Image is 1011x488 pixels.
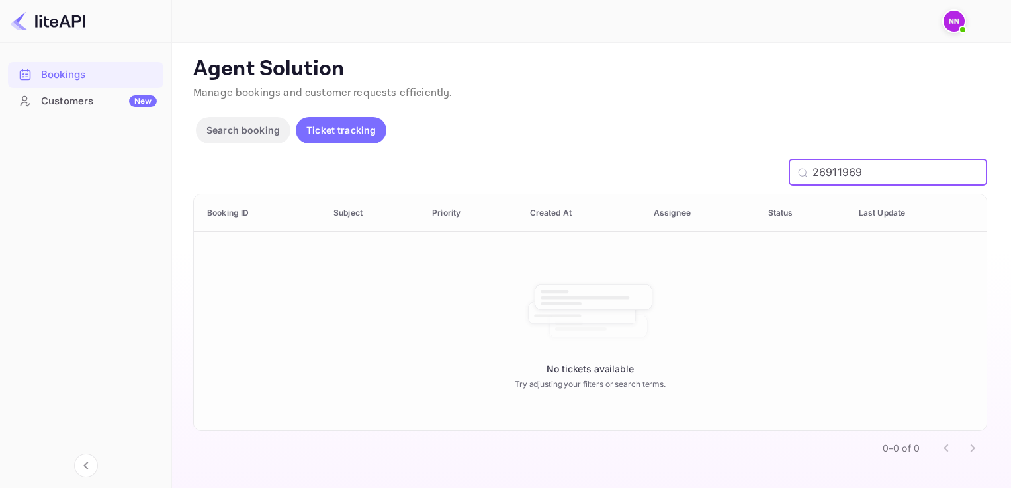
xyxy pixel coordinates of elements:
[944,11,965,32] img: N/A N/A
[643,194,758,232] th: Assignee
[193,86,453,100] span: Manage bookings and customer requests efficiently.
[193,56,987,83] p: Agent Solution
[194,194,323,232] th: Booking ID
[883,441,920,455] p: 0–0 of 0
[206,123,280,137] p: Search booking
[8,89,163,113] a: CustomersNew
[758,194,848,232] th: Status
[848,194,987,232] th: Last Update
[547,362,633,376] p: No tickets available
[129,95,157,107] div: New
[41,94,157,109] div: Customers
[421,194,519,232] th: Priority
[323,194,421,232] th: Subject
[8,62,163,87] a: Bookings
[515,378,666,390] p: Try adjusting your filters or search terms.
[11,11,85,32] img: LiteAPI logo
[41,67,157,83] div: Bookings
[524,272,656,351] img: No booking found
[8,89,163,114] div: CustomersNew
[813,159,987,186] input: Search by Booking ID
[74,454,98,477] button: Collapse navigation
[8,62,163,88] div: Bookings
[306,123,376,137] p: Ticket tracking
[519,194,643,232] th: Created At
